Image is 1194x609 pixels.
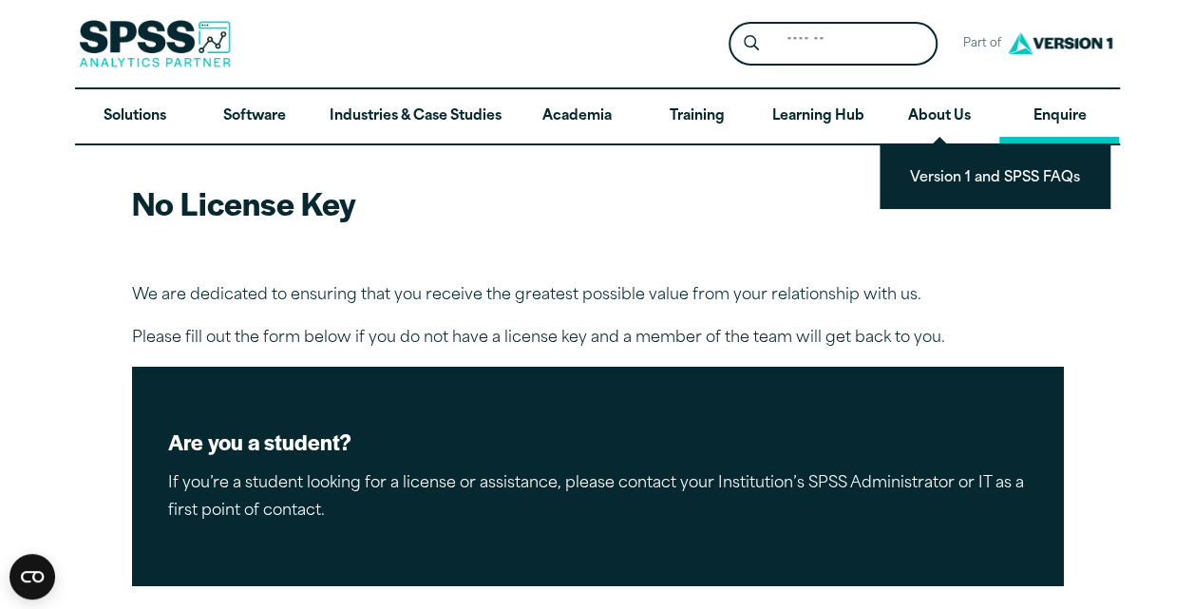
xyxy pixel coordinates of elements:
[953,30,1003,58] span: Part of
[895,159,1095,194] a: Version 1 and SPSS FAQs
[744,35,759,51] svg: Search magnifying glass icon
[168,428,1027,456] h2: Are you a student?
[1003,26,1117,61] img: Version1 Logo
[465,80,553,94] span: Company Email
[195,89,314,144] a: Software
[132,325,1063,352] p: Please fill out the form below if you do not have a license key and a member of the team will get...
[465,2,523,16] span: Last name
[132,181,1063,224] h2: No License Key
[999,89,1119,144] a: Enquire
[465,158,508,172] span: Job title
[523,376,605,391] a: Privacy Policy
[880,143,1110,209] ul: About Us
[733,27,768,62] button: Search magnifying glass icon
[75,89,195,144] a: Solutions
[9,554,55,599] button: Open CMP widget
[729,22,938,67] form: Site Header Search Form
[636,89,756,144] a: Training
[132,282,1063,310] p: We are dedicated to ensuring that you receive the greatest possible value from your relationship ...
[517,89,636,144] a: Academia
[5,345,17,357] input: I agree to allow Version 1 to store and process my data and to send communications.*
[314,89,517,144] a: Industries & Case Studies
[24,343,525,358] p: I agree to allow Version 1 to store and process my data and to send communications.
[79,20,231,67] img: SPSS Analytics Partner
[880,89,999,144] a: About Us
[168,470,1027,525] p: If you’re a student looking for a license or assistance, please contact your Institution’s SPSS A...
[75,89,1120,144] nav: Desktop version of site main menu
[757,89,880,144] a: Learning Hub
